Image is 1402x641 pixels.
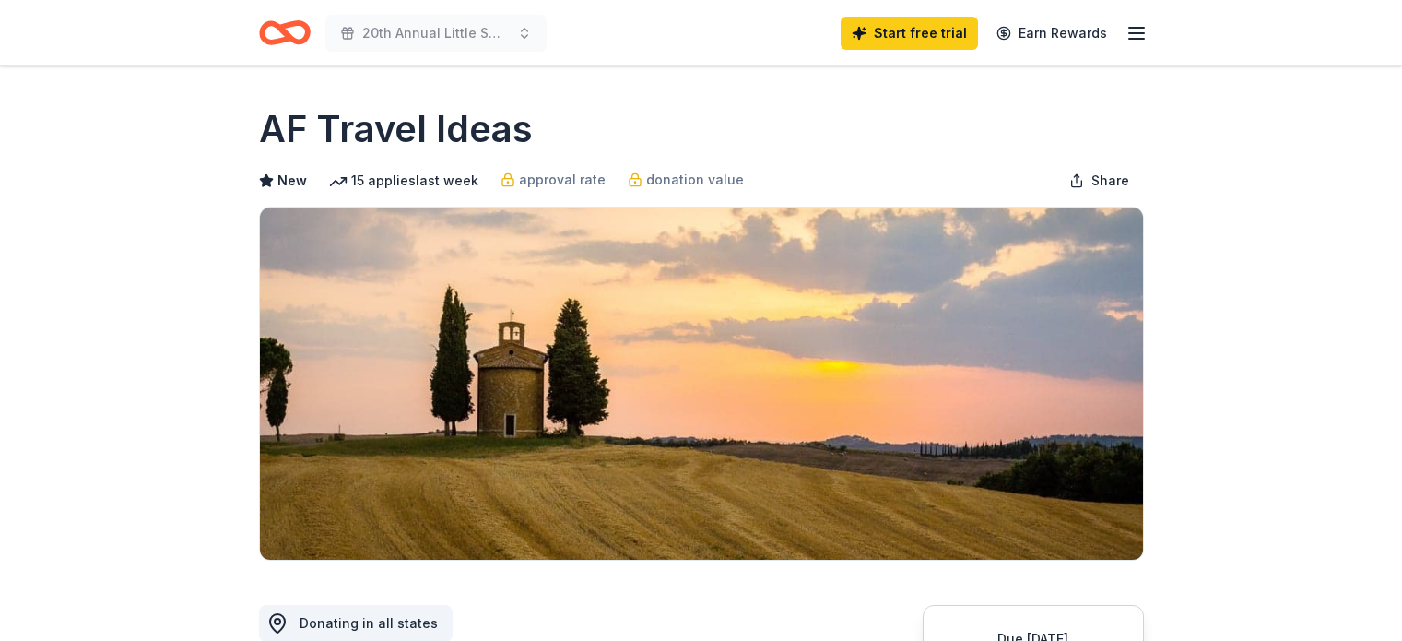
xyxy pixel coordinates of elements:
[628,169,744,191] a: donation value
[277,170,307,192] span: New
[1054,162,1144,199] button: Share
[329,170,478,192] div: 15 applies last week
[300,615,438,631] span: Donating in all states
[325,15,547,52] button: 20th Annual Little Smiles Stars Ball
[259,103,533,155] h1: AF Travel Ideas
[519,169,606,191] span: approval rate
[646,169,744,191] span: donation value
[1091,170,1129,192] span: Share
[259,11,311,54] a: Home
[985,17,1118,50] a: Earn Rewards
[501,169,606,191] a: approval rate
[260,208,1143,560] img: Image for AF Travel Ideas
[362,22,510,44] span: 20th Annual Little Smiles Stars Ball
[841,17,978,50] a: Start free trial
